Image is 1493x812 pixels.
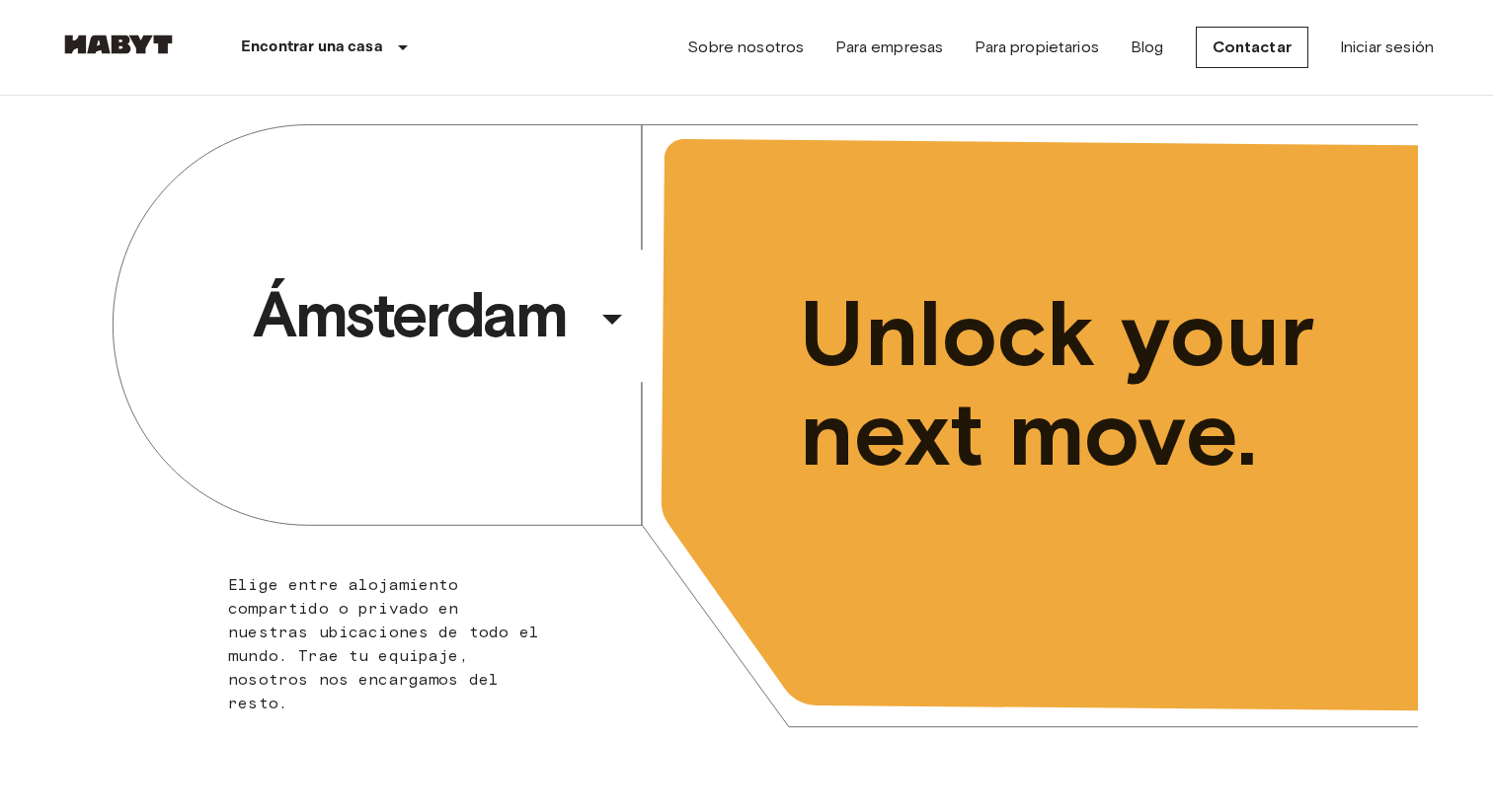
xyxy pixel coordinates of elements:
span: Unlock your next move. [800,284,1337,483]
a: Sobre nosotros [687,36,804,59]
span: Elige entre alojamiento compartido o privado en nuestras ubicaciones de todo el mundo. Trae tu eq... [228,575,539,712]
span: Ámsterdam [253,275,589,354]
a: Contactar [1196,27,1308,68]
button: Ámsterdam [245,269,644,360]
a: Para empresas [835,36,943,59]
img: Habyt [59,35,178,54]
a: Blog [1131,36,1164,59]
a: Iniciar sesión [1340,36,1434,59]
a: Para propietarios [975,36,1099,59]
p: Encontrar una casa [241,36,383,59]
